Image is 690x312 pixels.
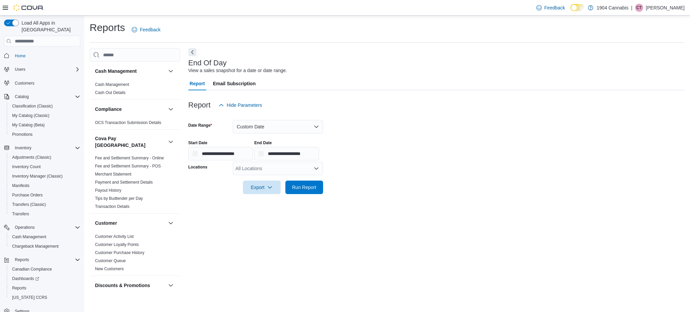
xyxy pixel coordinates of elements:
a: Customer Purchase History [95,250,145,255]
button: Customer [95,220,165,226]
span: Home [15,53,26,59]
p: [PERSON_NAME] [646,4,685,12]
span: Reports [12,285,26,291]
span: My Catalog (Beta) [9,121,80,129]
span: [US_STATE] CCRS [12,295,47,300]
a: Cash Management [9,233,49,241]
label: Date Range [188,123,212,128]
button: Cova Pay [GEOGRAPHIC_DATA] [167,138,175,146]
span: Load All Apps in [GEOGRAPHIC_DATA] [19,20,80,33]
a: Reports [9,284,29,292]
button: Canadian Compliance [7,264,83,274]
div: View a sales snapshot for a date or date range. [188,67,287,74]
span: Transfers (Classic) [12,202,46,207]
h3: End Of Day [188,59,227,67]
button: Adjustments (Classic) [7,153,83,162]
label: Start Date [188,140,208,146]
a: Manifests [9,182,32,190]
h3: Customer [95,220,117,226]
a: Cash Management [95,82,129,87]
span: Purchase Orders [12,192,43,198]
a: Fee and Settlement Summary - Online [95,156,164,160]
a: Purchase Orders [9,191,45,199]
span: Operations [12,223,80,231]
div: Cody Tomlinson [635,4,643,12]
a: Tips by Budtender per Day [95,196,143,201]
span: Dashboards [12,276,39,281]
span: New Customers [95,266,124,272]
button: Custom Date [233,120,323,133]
button: Hide Parameters [216,98,265,112]
button: Inventory Manager (Classic) [7,171,83,181]
span: Washington CCRS [9,293,80,302]
span: Inventory [12,144,80,152]
button: Reports [1,255,83,264]
a: Inventory Manager (Classic) [9,172,65,180]
span: Fee and Settlement Summary - Online [95,155,164,161]
a: Feedback [129,23,163,36]
h3: Cash Management [95,68,137,74]
span: Transaction Details [95,204,129,209]
span: Chargeback Management [12,244,59,249]
div: Cash Management [90,81,180,99]
h3: Discounts & Promotions [95,282,150,289]
button: My Catalog (Beta) [7,120,83,130]
a: Canadian Compliance [9,265,55,273]
span: Hide Parameters [227,102,262,108]
span: Classification (Classic) [9,102,80,110]
span: Inventory Manager (Classic) [12,174,63,179]
span: Email Subscription [213,77,256,90]
span: Adjustments (Classic) [9,153,80,161]
a: [US_STATE] CCRS [9,293,50,302]
button: Classification (Classic) [7,101,83,111]
span: Cash Management [9,233,80,241]
a: Payment and Settlement Details [95,180,153,185]
a: Feedback [534,1,568,14]
button: Inventory [1,143,83,153]
button: Home [1,51,83,60]
button: Manifests [7,181,83,190]
span: Inventory Count [9,163,80,171]
a: Transfers (Classic) [9,200,49,209]
a: My Catalog (Classic) [9,112,52,120]
button: Cash Management [7,232,83,242]
button: Inventory Count [7,162,83,171]
span: Transfers [9,210,80,218]
button: Compliance [167,105,175,113]
span: Promotions [12,132,33,137]
img: Cova [13,4,44,11]
button: Cova Pay [GEOGRAPHIC_DATA] [95,135,165,149]
button: Reports [12,256,32,264]
span: Reports [15,257,29,262]
span: My Catalog (Classic) [12,113,50,118]
span: Inventory [15,145,31,151]
a: Transfers [9,210,32,218]
span: Inventory Count [12,164,41,169]
span: Users [12,65,80,73]
div: Customer [90,232,180,276]
a: Cash Out Details [95,90,126,95]
span: Feedback [140,26,160,33]
button: Open list of options [314,166,319,171]
a: Dashboards [7,274,83,283]
span: Dashboards [9,275,80,283]
a: Customer Queue [95,258,126,263]
a: Merchant Statement [95,172,131,177]
button: Chargeback Management [7,242,83,251]
input: Press the down key to open a popover containing a calendar. [188,147,253,160]
a: Payout History [95,188,121,193]
a: Customer Activity List [95,234,134,239]
span: Reports [9,284,80,292]
p: | [631,4,632,12]
span: Merchant Statement [95,171,131,177]
button: Run Report [285,181,323,194]
a: My Catalog (Beta) [9,121,48,129]
button: Users [12,65,28,73]
span: Canadian Compliance [12,267,52,272]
